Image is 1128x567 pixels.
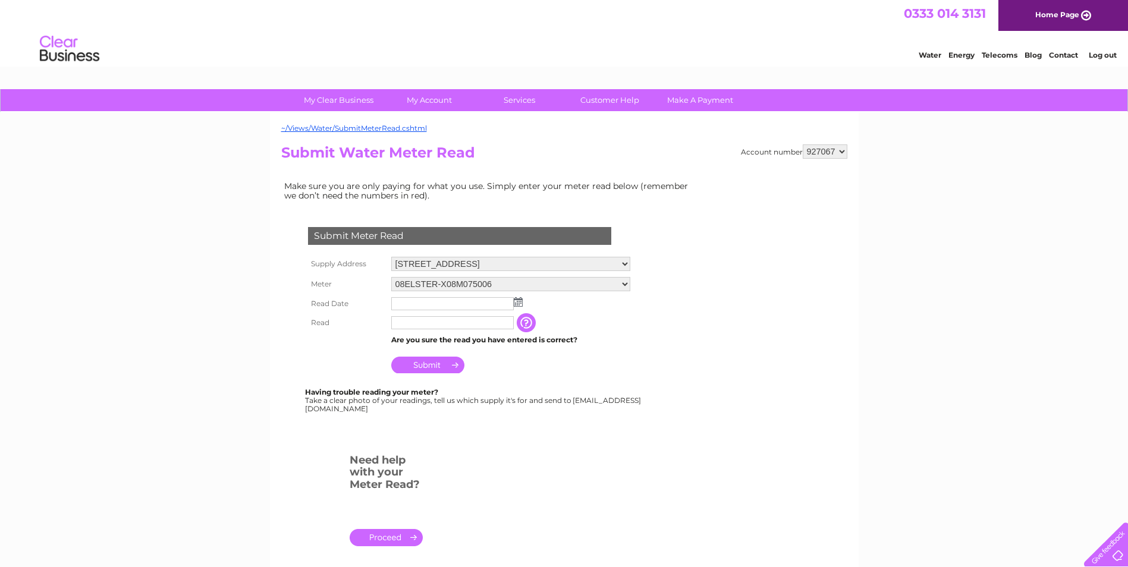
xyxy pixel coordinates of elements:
[948,51,975,59] a: Energy
[517,313,538,332] input: Information
[380,89,478,111] a: My Account
[561,89,659,111] a: Customer Help
[284,7,846,58] div: Clear Business is a trading name of Verastar Limited (registered in [GEOGRAPHIC_DATA] No. 3667643...
[1049,51,1078,59] a: Contact
[305,294,388,313] th: Read Date
[281,178,697,203] td: Make sure you are only paying for what you use. Simply enter your meter read below (remember we d...
[290,89,388,111] a: My Clear Business
[305,254,388,274] th: Supply Address
[308,227,611,245] div: Submit Meter Read
[281,144,847,167] h2: Submit Water Meter Read
[305,313,388,332] th: Read
[651,89,749,111] a: Make A Payment
[39,31,100,67] img: logo.png
[281,124,427,133] a: ~/Views/Water/SubmitMeterRead.cshtml
[1025,51,1042,59] a: Blog
[350,452,423,497] h3: Need help with your Meter Read?
[305,388,438,396] b: Having trouble reading your meter?
[919,51,941,59] a: Water
[388,332,633,348] td: Are you sure the read you have entered is correct?
[982,51,1017,59] a: Telecoms
[741,144,847,159] div: Account number
[904,6,986,21] a: 0333 014 3131
[514,297,523,307] img: ...
[391,357,464,373] input: Submit
[350,529,423,546] a: .
[305,388,643,412] div: Take a clear photo of your readings, tell us which supply it's for and send to [EMAIL_ADDRESS][DO...
[305,274,388,294] th: Meter
[1089,51,1117,59] a: Log out
[470,89,568,111] a: Services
